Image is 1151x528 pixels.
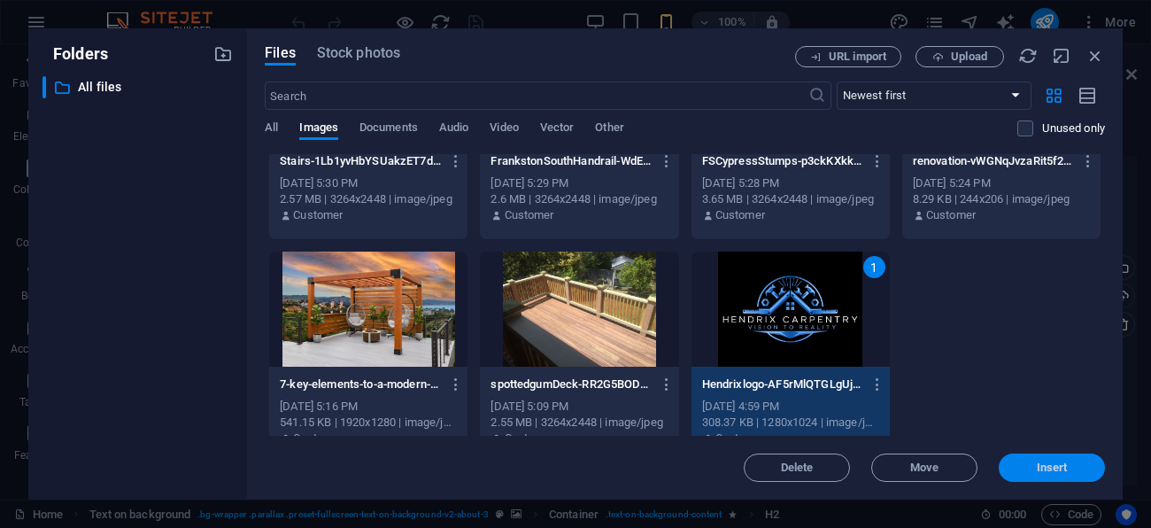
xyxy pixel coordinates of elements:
[491,377,652,392] p: spottedgumDeck-RR2G5BODUew49_PXmGE4QA.jpg
[715,207,765,223] p: Customer
[491,399,668,415] div: [DATE] 5:09 PM
[505,431,554,446] p: Customer
[42,76,46,98] div: ​
[1018,46,1038,66] i: Reload
[829,51,886,62] span: URL import
[42,43,108,66] p: Folders
[299,117,338,142] span: Images
[926,207,976,223] p: Customer
[999,454,1105,482] button: Insert
[913,191,1090,207] div: 8.29 KB | 244x206 | image/jpeg
[863,256,885,278] div: 1
[293,207,343,223] p: Customer
[78,77,200,97] p: All files
[213,44,233,64] i: Create new folder
[910,462,939,473] span: Move
[702,415,879,431] div: 308.37 KB | 1280x1024 | image/jpeg
[293,431,343,446] p: Customer
[1042,120,1105,136] p: Displays only files that are not in use on the website. Files added during this session can still...
[280,191,457,207] div: 2.57 MB | 3264x2448 | image/jpeg
[744,454,850,482] button: Delete
[491,153,652,169] p: FrankstonSouthHandrail-WdEkyzHsGuTQiez_YAEP0g.jpg
[490,117,518,142] span: Video
[702,399,879,415] div: [DATE] 4:59 PM
[1085,46,1105,66] i: Close
[951,51,987,62] span: Upload
[280,415,457,431] div: 541.15 KB | 1920x1280 | image/jpeg
[913,175,1090,191] div: [DATE] 5:24 PM
[795,46,901,67] button: URL import
[280,175,457,191] div: [DATE] 5:30 PM
[439,117,468,142] span: Audio
[595,117,623,142] span: Other
[1037,462,1068,473] span: Insert
[715,431,765,446] p: Customer
[915,46,1004,67] button: Upload
[280,377,441,392] p: 7-key-elements-to-a-modern-pergola-6-BQJ79_LkFJPPCQPB6yrpJw.jpg
[702,175,879,191] div: [DATE] 5:28 PM
[359,117,418,142] span: Documents
[265,43,296,64] span: Files
[280,399,457,415] div: [DATE] 5:16 PM
[702,153,863,169] p: FSCypressStumps-p3ckKXkkisgQV0_-1IAbLA.jpg
[491,191,668,207] div: 2.6 MB | 3264x2448 | image/jpeg
[265,117,278,142] span: All
[1052,46,1071,66] i: Minimize
[491,415,668,431] div: 2.55 MB | 3264x2448 | image/jpeg
[317,43,400,64] span: Stock photos
[781,462,814,473] span: Delete
[505,207,554,223] p: Customer
[702,191,879,207] div: 3.65 MB | 3264x2448 | image/jpeg
[871,454,977,482] button: Move
[913,153,1074,169] p: renovation-vWGNqJvzaRit5f2NdQTd8Q.jpeg
[265,82,807,110] input: Search
[280,153,441,169] p: Stairs-1Lb1yvHbYSUakzET7dLIzA.jpg
[491,175,668,191] div: [DATE] 5:29 PM
[540,117,575,142] span: Vector
[702,377,863,392] p: Hendrixlogo-AF5rMlQTGLgUj8YvlwuLyQ.jpg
